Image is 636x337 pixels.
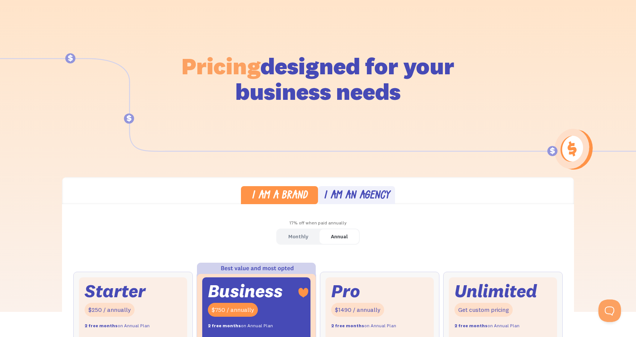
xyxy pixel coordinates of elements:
[331,320,396,331] div: on Annual Plan
[85,320,150,331] div: on Annual Plan
[454,283,537,299] div: Unlimited
[208,283,283,299] div: Business
[182,51,260,80] span: Pricing
[454,323,488,328] strong: 2 free months
[288,231,308,242] div: Monthly
[324,191,390,202] div: I am an agency
[208,320,273,331] div: on Annual Plan
[208,303,258,317] div: $750 / annually
[85,323,118,328] strong: 2 free months
[598,299,621,322] iframe: Toggle Customer Support
[454,303,513,317] div: Get custom pricing
[85,283,145,299] div: Starter
[331,231,348,242] div: Annual
[454,320,519,331] div: on Annual Plan
[331,323,364,328] strong: 2 free months
[251,191,307,202] div: I am a brand
[331,283,360,299] div: Pro
[62,218,574,229] div: 17% off when paid annually
[331,303,384,317] div: $1490 / annually
[85,303,135,317] div: $250 / annually
[181,53,455,104] h1: designed for your business needs
[208,323,241,328] strong: 2 free months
